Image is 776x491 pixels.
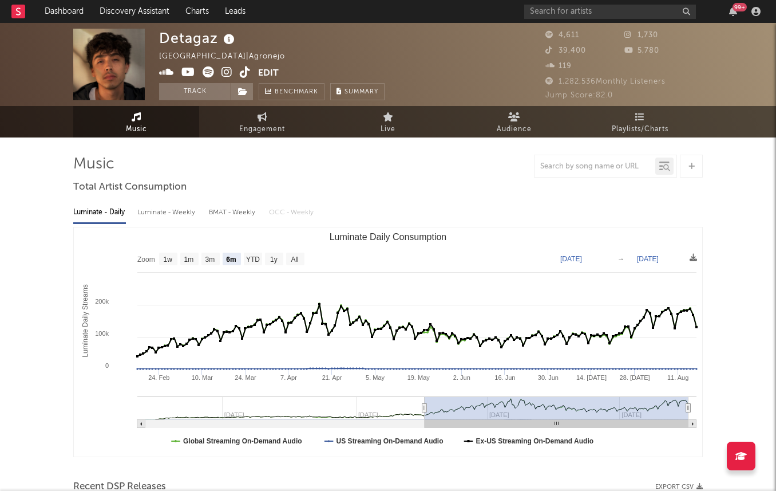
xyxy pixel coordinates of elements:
text: [DATE] [637,255,659,263]
span: Total Artist Consumption [73,180,187,194]
text: YTD [246,256,260,264]
a: Engagement [199,106,325,138]
a: Playlists/Charts [577,106,703,138]
span: Benchmark [275,85,318,99]
text: 5. May [366,374,385,381]
svg: Luminate Daily Consumption [74,227,702,457]
a: Music [73,106,199,138]
span: 119 [545,62,572,70]
text: 2. Jun [453,374,470,381]
text: 24. Mar [235,374,256,381]
text: US Streaming On-Demand Audio [336,437,444,445]
text: 16. Jun [494,374,515,381]
span: Engagement [239,123,285,136]
text: 19. May [407,374,430,381]
div: Detagaz [159,29,237,48]
span: 5,780 [624,47,659,54]
text: 21. Apr [322,374,342,381]
text: Luminate Daily Streams [81,284,89,357]
text: 30. Jun [538,374,559,381]
span: Live [381,123,395,136]
text: Zoom [137,256,155,264]
text: Luminate Daily Consumption [330,232,447,242]
text: → [617,255,624,263]
text: 7. Apr [280,374,297,381]
input: Search by song name or URL [535,162,655,171]
text: 28. [DATE] [620,374,650,381]
button: Edit [258,66,279,81]
div: BMAT - Weekly [209,203,258,222]
span: 39,400 [545,47,586,54]
div: [GEOGRAPHIC_DATA] | Agronejo [159,50,298,64]
a: Benchmark [259,83,324,100]
button: Track [159,83,231,100]
span: 4,611 [545,32,579,39]
span: 1,730 [624,32,658,39]
button: Export CSV [655,484,703,490]
a: Live [325,106,451,138]
text: 0 [105,362,109,369]
text: 11. Aug [667,374,688,381]
div: 99 + [733,3,747,11]
div: Luminate - Weekly [137,203,197,222]
button: Summary [330,83,385,100]
text: 1y [270,256,278,264]
text: All [291,256,298,264]
text: [DATE] [560,255,582,263]
input: Search for artists [524,5,696,19]
text: 1w [164,256,173,264]
text: 1m [184,256,194,264]
text: 100k [95,330,109,337]
span: Playlists/Charts [612,123,668,136]
span: Audience [497,123,532,136]
text: 6m [226,256,236,264]
span: Music [126,123,147,136]
div: Luminate - Daily [73,203,126,222]
text: 200k [95,298,109,305]
span: Summary [345,89,378,95]
text: 24. Feb [148,374,169,381]
text: 14. [DATE] [576,374,607,381]
span: Jump Score: 82.0 [545,92,613,99]
text: 10. Mar [192,374,213,381]
text: 3m [205,256,215,264]
button: 99+ [729,7,737,16]
a: Audience [451,106,577,138]
text: Ex-US Streaming On-Demand Audio [476,437,594,445]
text: Global Streaming On-Demand Audio [183,437,302,445]
span: 1,282,536 Monthly Listeners [545,78,666,85]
